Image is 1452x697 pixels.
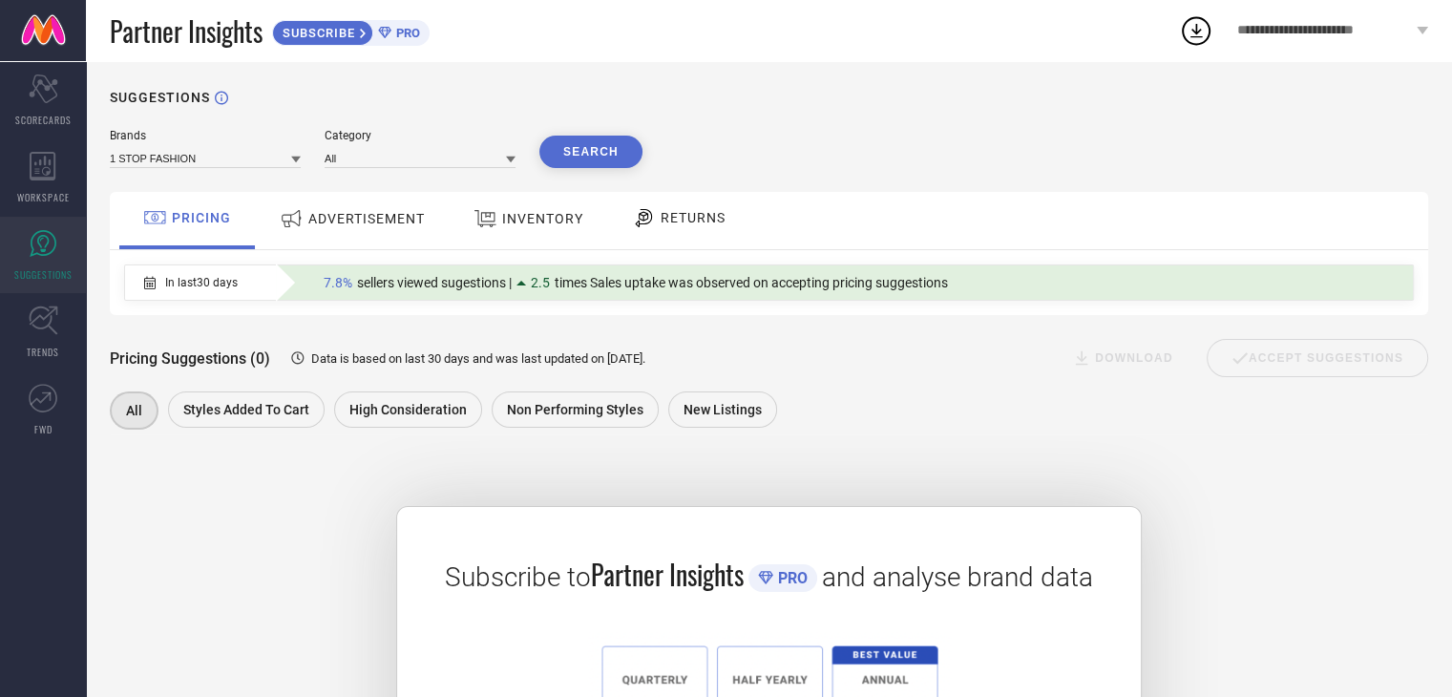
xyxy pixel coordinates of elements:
[445,561,591,593] span: Subscribe to
[15,113,72,127] span: SCORECARDS
[391,26,420,40] span: PRO
[172,210,231,225] span: PRICING
[357,275,512,290] span: sellers viewed sugestions |
[822,561,1093,593] span: and analyse brand data
[507,402,643,417] span: Non Performing Styles
[539,136,642,168] button: Search
[110,11,263,51] span: Partner Insights
[555,275,948,290] span: times Sales uptake was observed on accepting pricing suggestions
[272,15,430,46] a: SUBSCRIBEPRO
[110,349,270,368] span: Pricing Suggestions (0)
[684,402,762,417] span: New Listings
[17,190,70,204] span: WORKSPACE
[773,569,808,587] span: PRO
[110,90,210,105] h1: SUGGESTIONS
[14,267,73,282] span: SUGGESTIONS
[531,275,550,290] span: 2.5
[314,270,957,295] div: Percentage of sellers who have viewed suggestions for the current Insight Type
[591,555,744,594] span: Partner Insights
[349,402,467,417] span: High Consideration
[183,402,309,417] span: Styles Added To Cart
[661,210,726,225] span: RETURNS
[1179,13,1213,48] div: Open download list
[308,211,425,226] span: ADVERTISEMENT
[165,276,238,289] span: In last 30 days
[34,422,53,436] span: FWD
[126,403,142,418] span: All
[1207,339,1428,377] div: Accept Suggestions
[273,26,360,40] span: SUBSCRIBE
[324,275,352,290] span: 7.8%
[27,345,59,359] span: TRENDS
[325,129,516,142] div: Category
[311,351,645,366] span: Data is based on last 30 days and was last updated on [DATE] .
[110,129,301,142] div: Brands
[502,211,583,226] span: INVENTORY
